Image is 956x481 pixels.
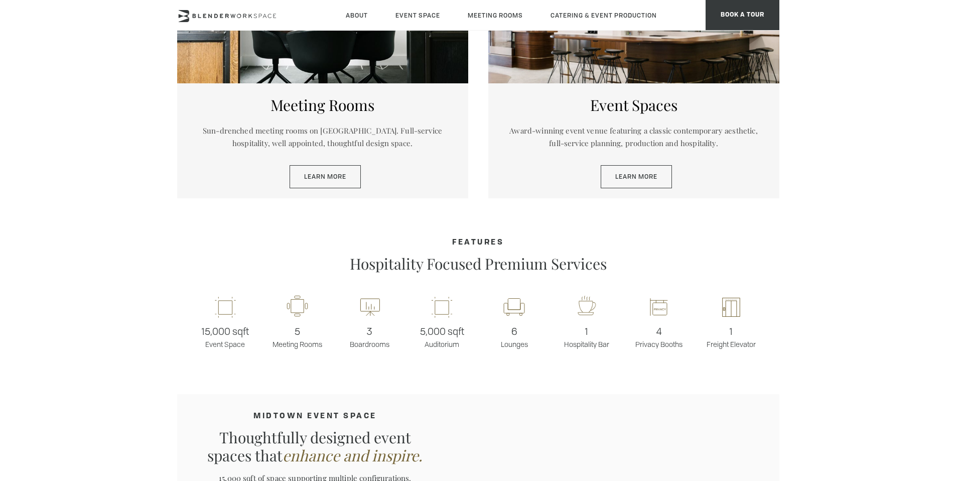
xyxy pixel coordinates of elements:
[189,324,261,349] p: Event Space
[261,324,334,349] p: Meeting Rooms
[201,412,430,421] h4: MIDTOWN EVENT SPACE
[192,96,453,114] h5: Meeting Rooms
[334,324,406,339] span: 3
[177,238,779,247] h4: Features
[503,96,764,114] h5: Event Spaces
[290,165,361,188] a: Learn More
[283,445,423,465] em: enhance and inspire.
[189,324,261,339] span: 15,000 sqft
[623,324,695,349] p: Privacy Booths
[478,324,551,349] p: Lounges
[261,324,334,339] span: 5
[334,324,406,349] p: Boardrooms
[503,125,764,150] p: Award-winning event venue featuring a classic contemporary aesthetic, full-service planning, prod...
[551,324,623,339] span: 1
[574,295,599,319] img: workspace-nyc-hospitality-icon-2x.png
[601,165,672,188] a: Learn More
[551,324,623,349] p: Hospitality Bar
[695,324,767,339] span: 1
[201,428,430,464] p: Thoughtfully designed event spaces that
[406,324,478,349] p: Auditorium
[695,324,767,349] p: Freight Elevator
[775,352,956,481] iframe: Chat Widget
[623,324,695,339] span: 4
[192,125,453,150] p: Sun-drenched meeting rooms on [GEOGRAPHIC_DATA]. Full-service hospitality, well appointed, though...
[406,324,478,339] span: 5,000 sqft
[478,324,551,339] span: 6
[303,255,654,273] p: Hospitality Focused Premium Services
